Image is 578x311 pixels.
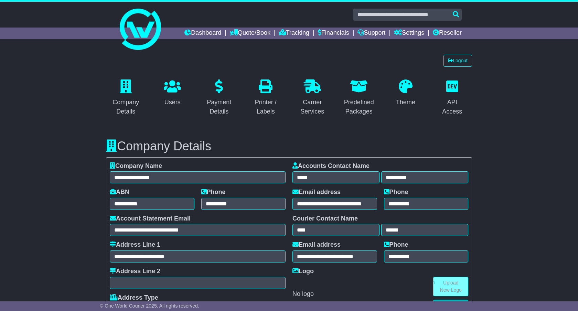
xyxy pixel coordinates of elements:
a: Company Details [106,77,146,119]
label: Courier Contact Name [292,215,358,223]
span: No logo [292,290,314,297]
label: ABN [110,189,129,196]
a: Predefined Packages [339,77,379,119]
a: Carrier Services [292,77,332,119]
span: © One World Courier 2025. All rights reserved. [100,303,199,309]
label: Address Type [110,294,158,302]
a: API Access [432,77,472,119]
label: Phone [201,189,226,196]
div: Carrier Services [297,98,328,116]
label: Accounts Contact Name [292,162,370,170]
div: Company Details [110,98,141,116]
label: Address Line 2 [110,268,160,275]
a: Settings [394,28,424,39]
label: Logo [292,268,314,275]
label: Address Line 1 [110,241,160,249]
a: Logout [443,55,472,67]
a: Support [357,28,385,39]
a: Tracking [279,28,309,39]
label: Email address [292,189,341,196]
div: Predefined Packages [344,98,375,116]
a: Dashboard [184,28,221,39]
label: Phone [384,241,408,249]
h3: Company Details [106,139,472,153]
a: Printer / Labels [246,77,286,119]
label: Company Name [110,162,162,170]
label: Email address [292,241,341,249]
a: Users [159,77,185,109]
a: Payment Details [199,77,239,119]
a: Upload New Logo [433,277,468,296]
div: Printer / Labels [250,98,281,116]
label: Account Statement Email [110,215,191,223]
div: Users [164,98,181,107]
a: Reseller [433,28,462,39]
label: Phone [384,189,408,196]
a: Financials [318,28,349,39]
div: API Access [437,98,468,116]
a: Quote/Book [230,28,270,39]
div: Theme [396,98,415,107]
div: Payment Details [204,98,235,116]
a: Theme [392,77,420,109]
